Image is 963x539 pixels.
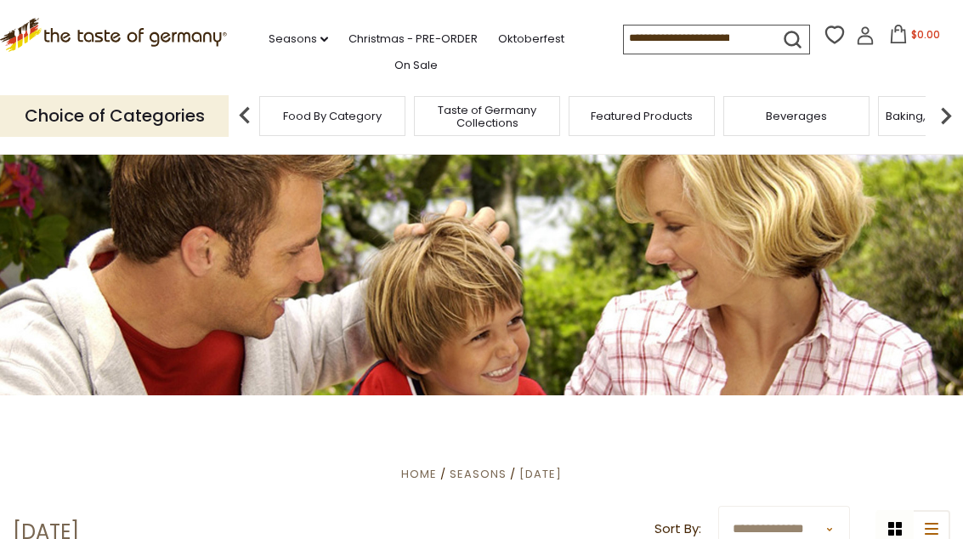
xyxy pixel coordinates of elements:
[929,99,963,133] img: next arrow
[766,110,827,122] a: Beverages
[498,30,564,48] a: Oktoberfest
[394,56,438,75] a: On Sale
[401,466,437,482] a: Home
[450,466,507,482] a: Seasons
[419,104,555,129] a: Taste of Germany Collections
[283,110,382,122] a: Food By Category
[591,110,693,122] a: Featured Products
[519,466,562,482] a: [DATE]
[269,30,328,48] a: Seasons
[348,30,478,48] a: Christmas - PRE-ORDER
[911,27,940,42] span: $0.00
[878,25,950,50] button: $0.00
[228,99,262,133] img: previous arrow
